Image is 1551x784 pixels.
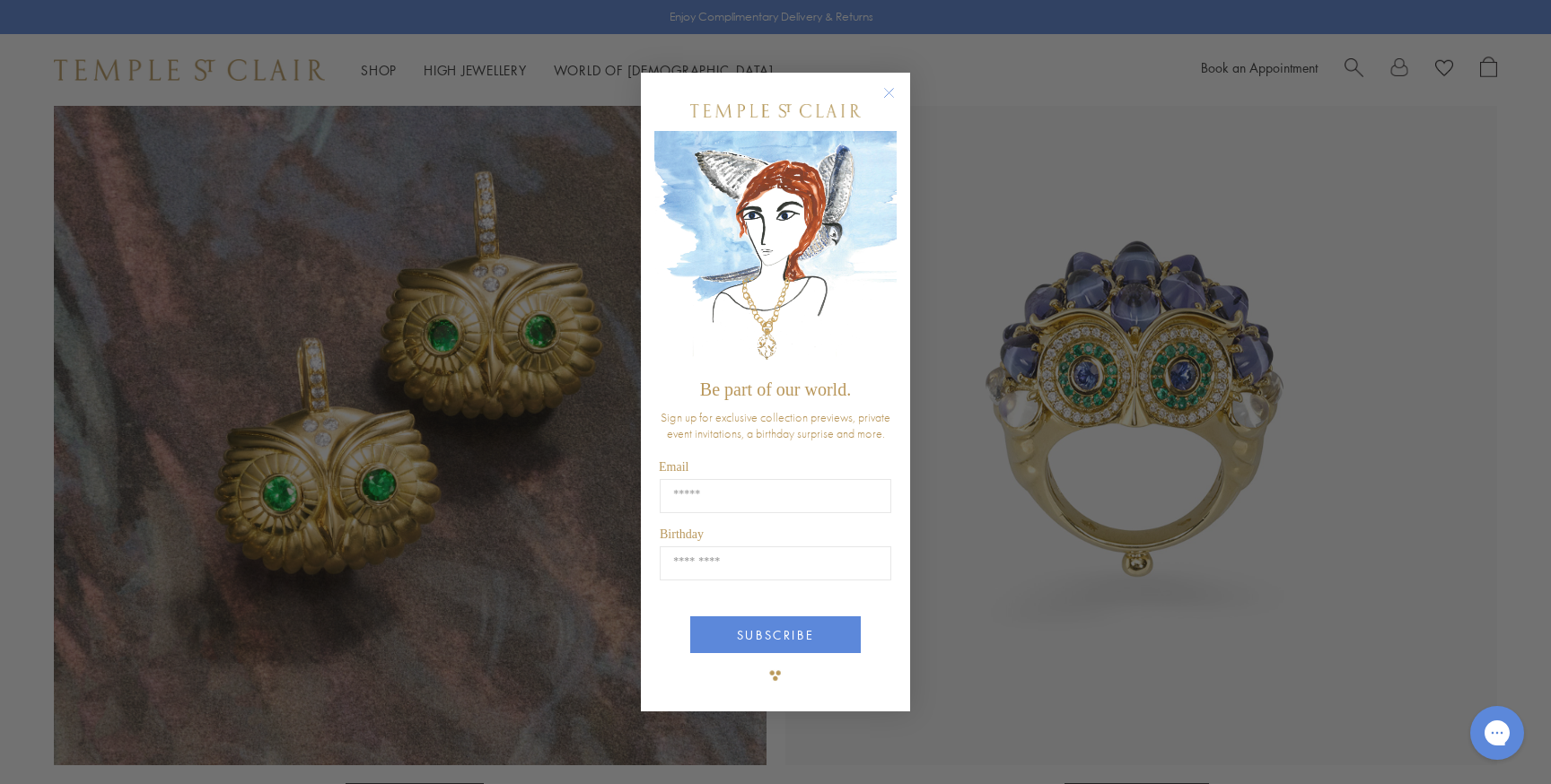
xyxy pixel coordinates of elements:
[660,479,891,513] input: Email
[659,460,688,474] span: Email
[654,131,897,370] img: c4a9eb12-d91a-4d4a-8ee0-386386f4f338.jpeg
[887,91,909,113] button: Close dialog
[700,379,851,399] span: Be part of our world.
[660,527,704,541] span: Birthday
[690,104,861,118] img: Temple St. Clair
[661,409,890,441] span: Sign up for exclusive collection previews, private event invitations, a birthday surprise and more.
[758,658,793,693] img: TSC
[690,616,861,653] button: SUBSCRIBE
[1461,700,1533,766] iframe: Gorgias live chat messenger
